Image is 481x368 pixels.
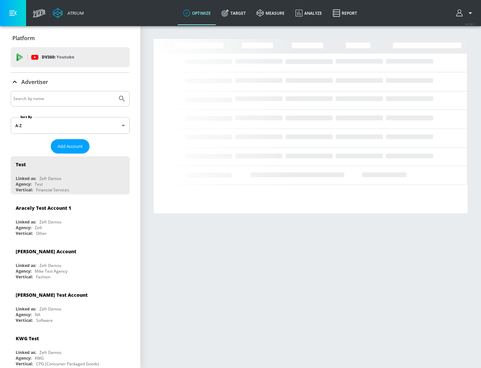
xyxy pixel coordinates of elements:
div: Linked as: [16,176,36,181]
p: Youtube [56,54,74,61]
label: Sort By [19,115,33,119]
div: KWG Test [16,335,39,342]
a: Target [216,1,251,25]
div: A-Z [11,117,130,134]
div: TestLinked as:Zefr DemosAgency:TestVertical:Financial Services [11,156,130,194]
div: Vertical: [16,231,33,236]
div: Test [16,161,26,168]
div: Agency: [16,181,31,187]
div: Agency: [16,225,31,231]
div: CPG (Consumer Packaged Goods) [36,361,99,367]
a: measure [251,1,290,25]
div: Linked as: [16,350,36,355]
div: [PERSON_NAME] Test AccountLinked as:Zefr DemosAgency:NAVertical:Software [11,287,130,325]
div: Agency: [16,268,31,274]
div: Zefr [35,225,42,231]
div: Linked as: [16,306,36,312]
div: Vertical: [16,317,33,323]
div: Aracely Test Account 1Linked as:Zefr DemosAgency:ZefrVertical:Other [11,200,130,238]
p: Advertiser [21,78,48,86]
a: Report [327,1,362,25]
div: Fashion [36,274,50,280]
div: Vertical: [16,187,33,193]
div: Zefr Demos [39,176,61,181]
div: [PERSON_NAME] Account [16,248,76,255]
a: Analyze [290,1,327,25]
div: Zefr Demos [39,219,61,225]
a: optimize [178,1,216,25]
input: Search by name [13,94,115,103]
p: Platform [12,34,35,42]
span: v 4.24.0 [465,22,474,26]
div: [PERSON_NAME] AccountLinked as:Zefr DemosAgency:Mike Test AgencyVertical:Fashion [11,243,130,281]
div: Zefr Demos [39,263,61,268]
div: Platform [11,29,130,48]
div: Financial Services [36,187,69,193]
div: Other [36,231,47,236]
div: [PERSON_NAME] Test Account [16,292,88,298]
div: Test [35,181,43,187]
div: Atrium [65,10,84,16]
div: Advertiser [11,73,130,91]
div: Linked as: [16,219,36,225]
div: Zefr Demos [39,306,61,312]
div: Linked as: [16,263,36,268]
p: DV360: [42,54,74,61]
a: Atrium [53,8,84,18]
div: Zefr Demos [39,350,61,355]
div: Software [36,317,53,323]
div: NA [35,312,40,317]
div: KWG [35,355,44,361]
div: Vertical: [16,361,33,367]
div: Agency: [16,312,31,317]
span: Add Account [57,143,83,150]
div: Vertical: [16,274,33,280]
div: Mike Test Agency [35,268,67,274]
div: Aracely Test Account 1 [16,205,71,211]
button: Add Account [51,139,90,154]
div: DV360: Youtube [11,47,130,67]
div: Agency: [16,355,31,361]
